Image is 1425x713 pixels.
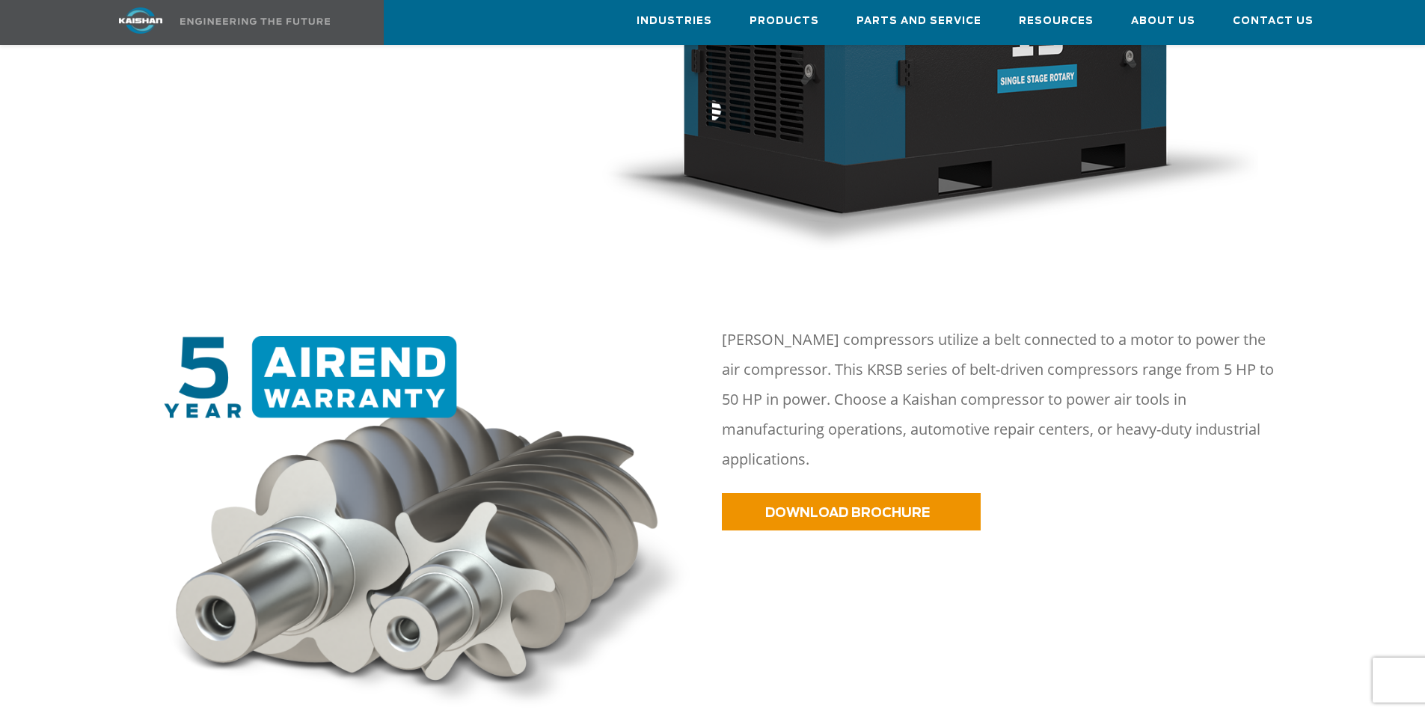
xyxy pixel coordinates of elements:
a: Products [750,1,819,41]
span: Contact Us [1233,13,1314,30]
span: About Us [1131,13,1195,30]
a: Resources [1019,1,1094,41]
img: Engineering the future [180,18,330,25]
a: Contact Us [1233,1,1314,41]
span: Parts and Service [856,13,981,30]
a: Industries [637,1,712,41]
span: DOWNLOAD BROCHURE [765,507,930,519]
a: About Us [1131,1,1195,41]
a: DOWNLOAD BROCHURE [722,493,981,530]
span: Industries [637,13,712,30]
img: kaishan logo [85,7,197,34]
p: [PERSON_NAME] compressors utilize a belt connected to a motor to power the air compressor. This K... [722,325,1281,474]
span: Products [750,13,819,30]
a: Parts and Service [856,1,981,41]
span: Resources [1019,13,1094,30]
